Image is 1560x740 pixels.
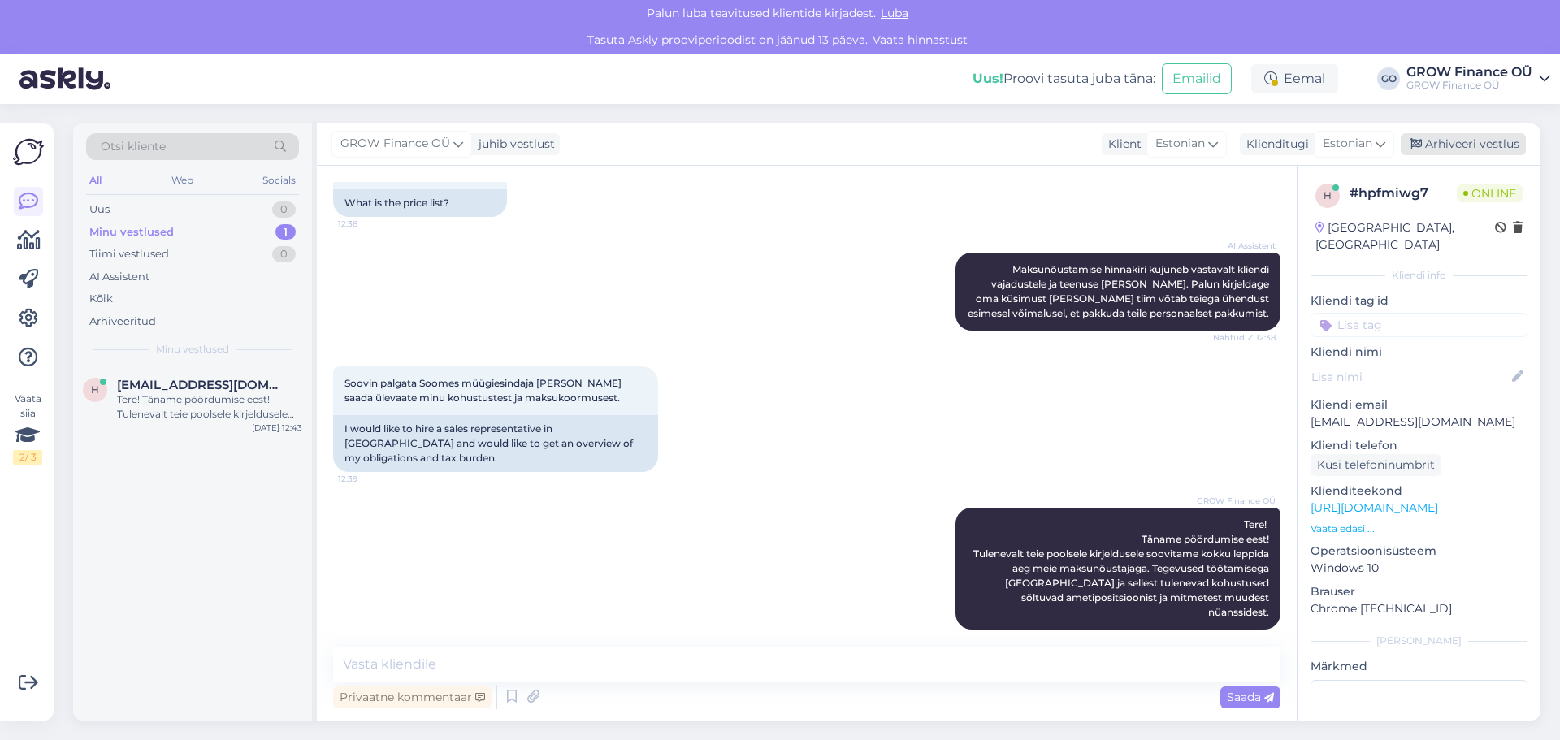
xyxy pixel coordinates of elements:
div: 2 / 3 [13,450,42,465]
span: AI Assistent [1215,240,1276,252]
div: [PERSON_NAME] [1311,634,1527,648]
div: Arhiveeritud [89,314,156,330]
img: Askly Logo [13,136,44,167]
div: Vaata siia [13,392,42,465]
span: Estonian [1155,135,1205,153]
span: Luba [876,6,913,20]
span: Minu vestlused [156,342,229,357]
p: [EMAIL_ADDRESS][DOMAIN_NAME] [1311,413,1527,431]
div: Küsi telefoninumbrit [1311,454,1441,476]
p: Klienditeekond [1311,483,1527,500]
input: Lisa nimi [1311,368,1509,386]
div: [GEOGRAPHIC_DATA], [GEOGRAPHIC_DATA] [1315,219,1495,253]
div: Kliendi info [1311,268,1527,283]
p: Kliendi nimi [1311,344,1527,361]
p: Operatsioonisüsteem [1311,543,1527,560]
input: Lisa tag [1311,313,1527,337]
b: Uus! [973,71,1003,86]
span: Soovin palgata Soomes müügiesindaja [PERSON_NAME] saada ülevaate minu kohustustest ja maksukoormu... [344,377,624,404]
p: Kliendi email [1311,396,1527,413]
div: Klient [1102,136,1142,153]
span: helari.pallas@gmail.com [117,378,286,392]
span: h [1324,189,1332,201]
p: Märkmed [1311,658,1527,675]
div: 1 [275,224,296,240]
div: Arhiveeri vestlus [1401,133,1526,155]
span: 12:38 [338,218,399,230]
button: Emailid [1162,63,1232,94]
span: Estonian [1323,135,1372,153]
a: Vaata hinnastust [868,32,973,47]
p: Vaata edasi ... [1311,521,1527,536]
span: Otsi kliente [101,138,166,155]
div: Web [168,170,197,191]
div: Proovi tasuta juba täna: [973,69,1155,89]
div: AI Assistent [89,269,149,285]
span: Nähtud ✓ 12:38 [1213,331,1276,344]
span: GROW Finance OÜ [1197,495,1276,507]
div: Tere! Täname pöördumise eest! Tulenevalt teie poolsele kirjeldusele soovitame kokku leppida aeg m... [117,392,302,422]
div: Minu vestlused [89,224,174,240]
div: Klienditugi [1240,136,1309,153]
div: Privaatne kommentaar [333,686,492,708]
div: GROW Finance OÜ [1406,66,1532,79]
span: 12:43 [1215,630,1276,643]
p: Kliendi telefon [1311,437,1527,454]
div: What is the price list? [333,189,507,217]
div: GROW Finance OÜ [1406,79,1532,92]
span: h [91,383,99,396]
div: All [86,170,105,191]
span: Online [1457,184,1523,202]
div: 0 [272,201,296,218]
span: Tere! Täname pöördumise eest! Tulenevalt teie poolsele kirjeldusele soovitame kokku leppida aeg m... [973,518,1272,618]
div: Tiimi vestlused [89,246,169,262]
p: Kliendi tag'id [1311,292,1527,309]
div: # hpfmiwg7 [1350,184,1457,203]
div: juhib vestlust [472,136,555,153]
div: GO [1377,67,1400,90]
span: GROW Finance OÜ [340,135,450,153]
a: GROW Finance OÜGROW Finance OÜ [1406,66,1550,92]
p: Chrome [TECHNICAL_ID] [1311,600,1527,617]
div: [DATE] 12:43 [252,422,302,434]
p: Brauser [1311,583,1527,600]
div: I would like to hire a sales representative in [GEOGRAPHIC_DATA] and would like to get an overvie... [333,415,658,472]
div: Kõik [89,291,113,307]
div: Uus [89,201,110,218]
span: Maksunõustamise hinnakiri kujuneb vastavalt kliendi vajadustele ja teenuse [PERSON_NAME]. Palun k... [968,263,1272,319]
div: Eemal [1251,64,1338,93]
a: [URL][DOMAIN_NAME] [1311,500,1438,515]
div: Socials [259,170,299,191]
span: Saada [1227,690,1274,704]
span: 12:39 [338,473,399,485]
div: 0 [272,246,296,262]
p: Windows 10 [1311,560,1527,577]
